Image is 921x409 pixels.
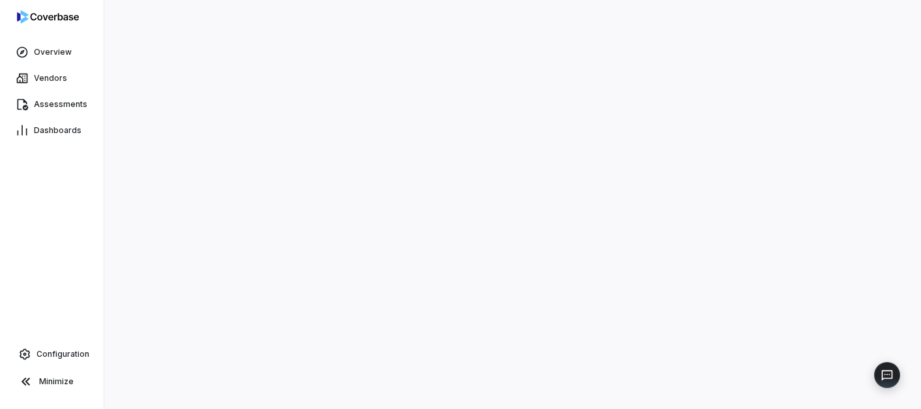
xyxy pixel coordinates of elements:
a: Overview [3,40,101,64]
a: Vendors [3,67,101,90]
button: Minimize [5,369,98,395]
a: Assessments [3,93,101,116]
span: Vendors [34,73,67,83]
span: Assessments [34,99,87,110]
a: Configuration [5,342,98,366]
span: Overview [34,47,72,57]
span: Configuration [37,349,89,359]
span: Dashboards [34,125,81,136]
span: Minimize [39,376,74,387]
img: logo-D7KZi-bG.svg [17,10,79,23]
a: Dashboards [3,119,101,142]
